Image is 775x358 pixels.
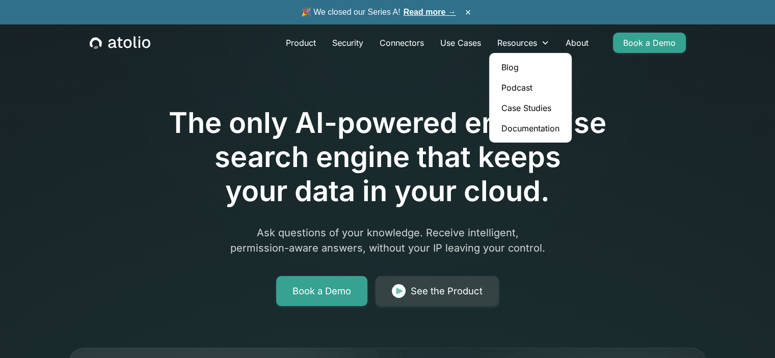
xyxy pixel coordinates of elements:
[432,33,489,53] a: Use Cases
[497,37,537,49] div: Resources
[489,53,572,143] nav: Resources
[324,33,371,53] a: Security
[278,33,324,53] a: Product
[376,276,499,307] a: See the Product
[489,33,557,53] div: Resources
[462,7,474,18] button: ×
[493,57,568,77] a: Blog
[301,6,456,18] span: 🎉 We closed our Series A!
[371,33,432,53] a: Connectors
[493,98,568,118] a: Case Studies
[557,33,597,53] a: About
[276,276,367,307] a: Book a Demo
[613,33,686,53] a: Book a Demo
[411,284,483,298] div: See the Product
[127,106,649,209] h1: The only AI-powered enterprise search engine that keeps your data in your cloud.
[90,36,150,49] a: home
[493,118,568,139] a: Documentation
[404,8,456,16] a: Read more →
[493,77,568,98] a: Podcast
[192,225,583,256] p: Ask questions of your knowledge. Receive intelligent, permission-aware answers, without your IP l...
